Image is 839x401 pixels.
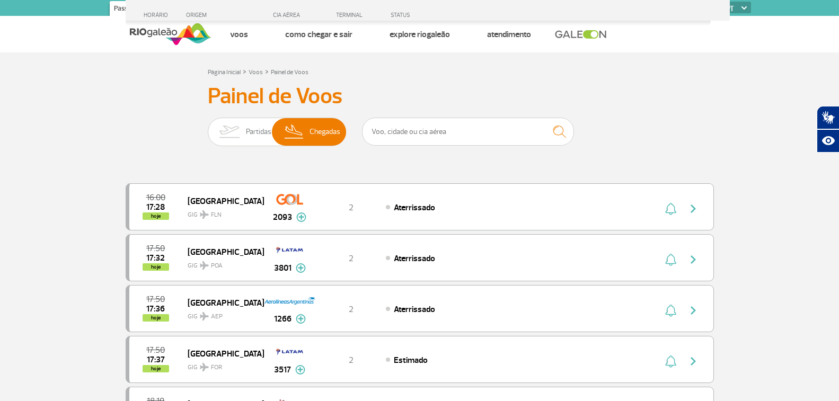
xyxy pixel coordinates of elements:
[265,65,269,77] a: >
[487,29,531,40] a: Atendimento
[390,29,450,40] a: Explore RIOgaleão
[665,202,676,215] img: sino-painel-voo.svg
[274,363,291,376] span: 3517
[394,202,435,213] span: Aterrissado
[146,305,165,313] span: 2025-09-28 17:36:33
[349,253,354,264] span: 2
[188,346,255,360] span: [GEOGRAPHIC_DATA]
[129,12,187,19] div: HORÁRIO
[208,68,241,76] a: Página Inicial
[349,304,354,315] span: 2
[316,12,385,19] div: TERMINAL
[394,253,435,264] span: Aterrissado
[394,304,435,315] span: Aterrissado
[665,253,676,266] img: sino-painel-voo.svg
[263,12,316,19] div: CIA AÉREA
[665,355,676,368] img: sino-painel-voo.svg
[274,262,292,274] span: 3801
[687,304,700,317] img: seta-direita-painel-voo.svg
[110,1,153,18] a: Passageiros
[817,129,839,153] button: Abrir recursos assistivos.
[208,83,632,110] h3: Painel de Voos
[146,245,165,252] span: 2025-09-28 17:50:00
[687,202,700,215] img: seta-direita-painel-voo.svg
[143,263,169,271] span: hoje
[188,306,255,322] span: GIG
[186,12,263,19] div: ORIGEM
[146,194,165,201] span: 2025-09-28 16:00:00
[687,253,700,266] img: seta-direita-painel-voo.svg
[188,357,255,372] span: GIG
[200,312,209,320] img: destiny_airplane.svg
[274,313,292,325] span: 1266
[188,245,255,259] span: [GEOGRAPHIC_DATA]
[188,194,255,208] span: [GEOGRAPHIC_DATA]
[296,314,306,324] img: mais-info-painel-voo.svg
[687,355,700,368] img: seta-direita-painel-voo.svg
[200,261,209,270] img: destiny_airplane.svg
[146,254,165,262] span: 2025-09-28 17:32:57
[817,106,839,153] div: Plugin de acessibilidade da Hand Talk.
[211,210,222,220] span: FLN
[349,202,354,213] span: 2
[200,210,209,219] img: destiny_airplane.svg
[665,304,676,317] img: sino-painel-voo.svg
[188,296,255,309] span: [GEOGRAPHIC_DATA]
[243,65,246,77] a: >
[385,12,472,19] div: STATUS
[143,314,169,322] span: hoje
[213,118,246,146] img: slider-embarque
[285,29,352,40] a: Como chegar e sair
[279,118,310,146] img: slider-desembarque
[146,296,165,303] span: 2025-09-28 17:50:00
[188,255,255,271] span: GIG
[362,118,574,146] input: Voo, cidade ou cia aérea
[394,355,428,366] span: Estimado
[146,346,165,354] span: 2025-09-28 17:50:00
[246,118,271,146] span: Partidas
[143,365,169,372] span: hoje
[349,355,354,366] span: 2
[230,29,248,40] a: Voos
[211,363,222,372] span: FOR
[296,212,306,222] img: mais-info-painel-voo.svg
[146,203,165,211] span: 2025-09-28 17:28:57
[273,211,292,224] span: 2093
[200,363,209,371] img: destiny_airplane.svg
[188,204,255,220] span: GIG
[271,68,308,76] a: Painel de Voos
[211,261,223,271] span: POA
[143,212,169,220] span: hoje
[249,68,263,76] a: Voos
[296,263,306,273] img: mais-info-painel-voo.svg
[211,312,223,322] span: AEP
[310,118,340,146] span: Chegadas
[147,356,165,363] span: 2025-09-28 17:37:00
[817,106,839,129] button: Abrir tradutor de língua de sinais.
[295,365,305,375] img: mais-info-painel-voo.svg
